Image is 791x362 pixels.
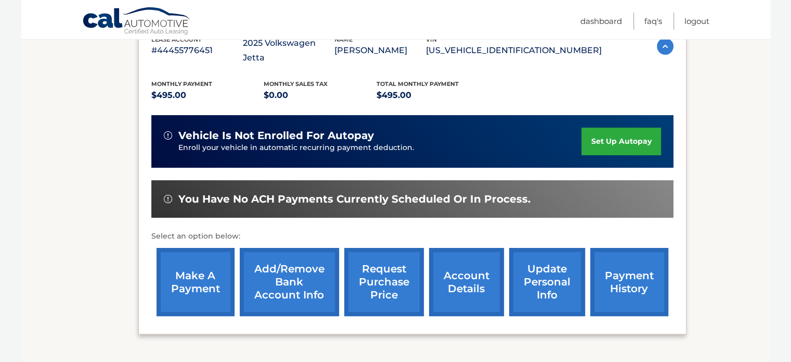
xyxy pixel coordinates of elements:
img: alert-white.svg [164,195,172,203]
a: Dashboard [580,13,622,30]
p: #44455776451 [151,43,243,58]
p: [PERSON_NAME] [334,43,426,58]
span: Monthly Payment [151,80,212,88]
span: Total Monthly Payment [377,80,459,88]
a: update personal info [509,248,585,316]
a: make a payment [157,248,235,316]
a: Cal Automotive [82,7,191,37]
p: 2025 Volkswagen Jetta [243,36,334,65]
p: $495.00 [151,88,264,103]
img: alert-white.svg [164,131,172,140]
p: Enroll your vehicle in automatic recurring payment deduction. [178,142,582,154]
a: payment history [590,248,668,316]
a: Logout [684,13,709,30]
a: Add/Remove bank account info [240,248,339,316]
span: Monthly sales Tax [264,80,328,88]
p: Select an option below: [151,230,673,243]
a: FAQ's [644,13,662,30]
span: vehicle is not enrolled for autopay [178,129,374,142]
span: You have no ACH payments currently scheduled or in process. [178,193,530,206]
p: $0.00 [264,88,377,103]
p: [US_VEHICLE_IDENTIFICATION_NUMBER] [426,43,602,58]
a: account details [429,248,504,316]
p: $495.00 [377,88,489,103]
a: set up autopay [581,128,660,155]
img: accordion-active.svg [657,38,673,55]
a: request purchase price [344,248,424,316]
